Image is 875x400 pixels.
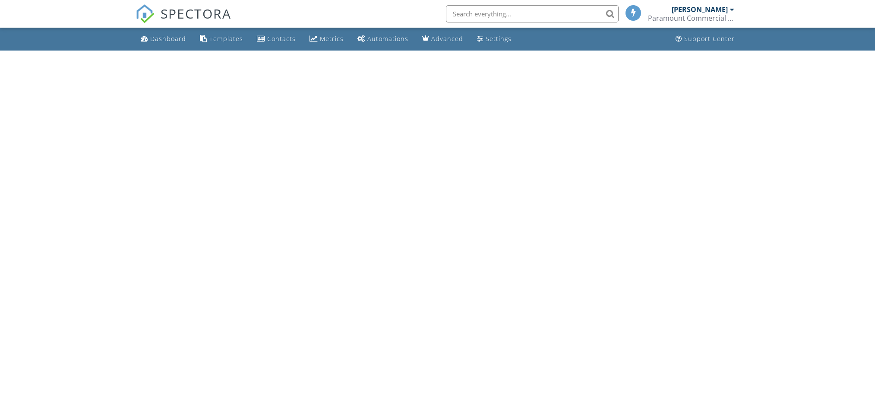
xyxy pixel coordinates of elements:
a: Advanced [419,31,467,47]
div: Paramount Commercial Property Inspections LLC [648,14,734,22]
img: The Best Home Inspection Software - Spectora [136,4,155,23]
a: Settings [474,31,515,47]
div: Advanced [431,35,463,43]
a: Support Center [672,31,738,47]
a: Contacts [253,31,299,47]
div: Settings [486,35,512,43]
div: Templates [209,35,243,43]
div: [PERSON_NAME] [672,5,728,14]
a: Metrics [306,31,347,47]
div: Automations [367,35,408,43]
div: Dashboard [150,35,186,43]
div: Contacts [267,35,296,43]
div: Support Center [684,35,735,43]
span: SPECTORA [161,4,231,22]
a: Dashboard [137,31,190,47]
input: Search everything... [446,5,619,22]
a: Automations (Basic) [354,31,412,47]
a: SPECTORA [136,12,231,30]
div: Metrics [320,35,344,43]
a: Templates [196,31,246,47]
